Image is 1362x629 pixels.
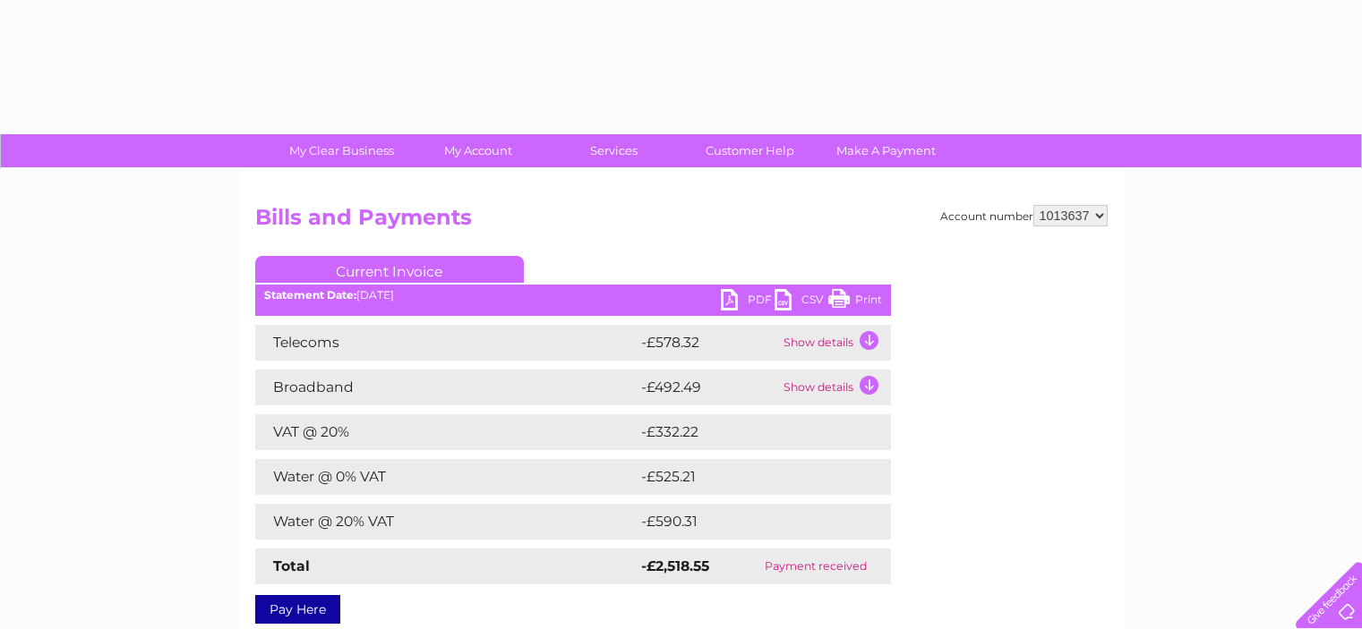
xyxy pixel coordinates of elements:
td: Broadband [255,370,637,405]
td: Telecoms [255,325,637,361]
td: -£578.32 [637,325,779,361]
td: -£492.49 [637,370,779,405]
div: [DATE] [255,289,891,302]
td: Water @ 20% VAT [255,504,637,540]
td: Payment received [741,548,891,584]
a: CSV [775,289,828,315]
a: Customer Help [676,134,824,167]
b: Statement Date: [264,288,356,302]
td: Show details [779,370,891,405]
strong: -£2,518.55 [641,557,709,574]
a: Services [540,134,688,167]
td: -£525.21 [637,459,860,495]
a: PDF [721,289,775,315]
a: My Account [404,134,552,167]
div: Account number [940,205,1108,226]
td: -£332.22 [637,414,861,450]
td: Water @ 0% VAT [255,459,637,495]
td: VAT @ 20% [255,414,637,450]
a: My Clear Business [268,134,415,167]
a: Make A Payment [812,134,960,167]
h2: Bills and Payments [255,205,1108,239]
a: Pay Here [255,595,340,624]
a: Current Invoice [255,256,524,283]
td: Show details [779,325,891,361]
strong: Total [273,557,310,574]
td: -£590.31 [637,504,861,540]
a: Print [828,289,882,315]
